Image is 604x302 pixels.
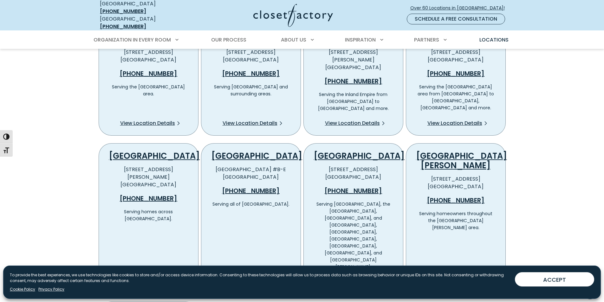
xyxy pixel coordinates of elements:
p: Serving all of [GEOGRAPHIC_DATA]. [211,201,290,208]
a: [GEOGRAPHIC_DATA] [314,150,405,162]
span: View Location Details [120,119,175,127]
p: [STREET_ADDRESS][PERSON_NAME] [GEOGRAPHIC_DATA] [109,166,188,189]
a: View Location Details [427,117,493,130]
span: Locations [479,36,509,43]
p: [STREET_ADDRESS] [GEOGRAPHIC_DATA] [416,175,495,190]
a: [PHONE_NUMBER] [314,76,393,86]
a: [PHONE_NUMBER] [416,69,495,78]
span: Partners [414,36,439,43]
a: [PHONE_NUMBER] [109,194,188,203]
span: About Us [281,36,306,43]
p: [STREET_ADDRESS] [GEOGRAPHIC_DATA] [416,48,495,64]
a: View Location Details [120,117,185,130]
span: View Location Details [427,119,482,127]
a: [GEOGRAPHIC_DATA] [109,150,200,162]
nav: Primary Menu [89,31,515,49]
a: [PHONE_NUMBER] [416,196,495,205]
a: [PHONE_NUMBER] [100,8,146,15]
a: Over 60 Locations in [GEOGRAPHIC_DATA]! [410,3,510,14]
p: [GEOGRAPHIC_DATA] #B-E [GEOGRAPHIC_DATA] [211,166,290,181]
span: Organization in Every Room [94,36,171,43]
a: [GEOGRAPHIC_DATA][PERSON_NAME] [416,150,507,171]
p: [STREET_ADDRESS] [GEOGRAPHIC_DATA] [211,48,290,64]
span: Over 60 Locations in [GEOGRAPHIC_DATA]! [410,5,510,11]
p: Serving [GEOGRAPHIC_DATA], the [GEOGRAPHIC_DATA], [GEOGRAPHIC_DATA], and [GEOGRAPHIC_DATA], [GEOG... [314,201,393,270]
button: ACCEPT [515,272,594,286]
a: [PHONE_NUMBER] [314,186,393,196]
span: View Location Details [325,119,380,127]
a: [GEOGRAPHIC_DATA] [211,150,302,162]
a: [PHONE_NUMBER] [211,186,290,196]
a: Privacy Policy [38,286,64,292]
p: [STREET_ADDRESS] [GEOGRAPHIC_DATA] [109,48,188,64]
span: Our Process [211,36,246,43]
p: Serving homes across [GEOGRAPHIC_DATA]. [109,208,188,222]
p: Serving [GEOGRAPHIC_DATA] and surrounding areas. [211,83,290,97]
p: Serving the [GEOGRAPHIC_DATA] area from [GEOGRAPHIC_DATA] to [GEOGRAPHIC_DATA], [GEOGRAPHIC_DATA]... [416,83,495,111]
a: [PHONE_NUMBER] [109,69,188,78]
p: To provide the best experiences, we use technologies like cookies to store and/or access device i... [10,272,510,284]
p: Serving the [GEOGRAPHIC_DATA] area. [109,83,188,97]
a: [PHONE_NUMBER] [100,23,146,30]
a: View Location Details [325,117,390,130]
a: Cookie Policy [10,286,35,292]
a: Schedule a Free Consultation [407,14,505,24]
a: [PHONE_NUMBER] [211,69,290,78]
div: [GEOGRAPHIC_DATA] [100,15,192,30]
p: Serving the Inland Empire from [GEOGRAPHIC_DATA] to [GEOGRAPHIC_DATA] and more. [314,91,393,112]
p: [STREET_ADDRESS] [GEOGRAPHIC_DATA] [314,166,393,181]
img: Closet Factory Logo [253,4,333,27]
p: [STREET_ADDRESS][PERSON_NAME] [GEOGRAPHIC_DATA] [314,48,393,71]
span: View Location Details [223,119,277,127]
a: View Location Details [222,117,288,130]
span: Inspiration [345,36,376,43]
p: Serving homeowners throughout the [GEOGRAPHIC_DATA][PERSON_NAME] area. [416,210,495,231]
